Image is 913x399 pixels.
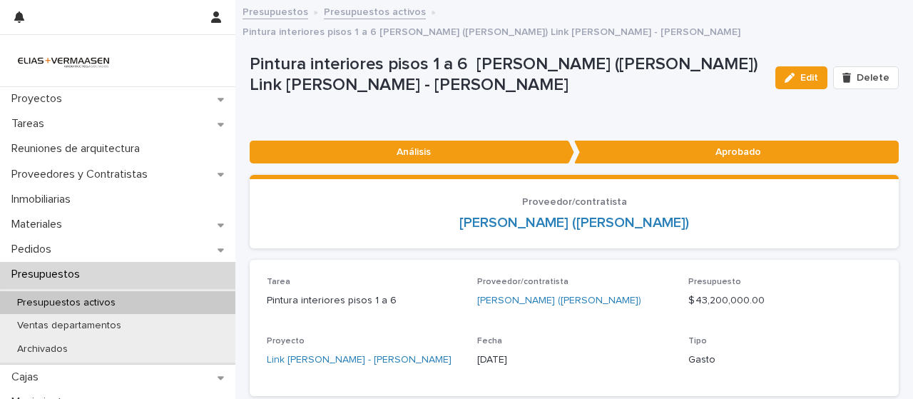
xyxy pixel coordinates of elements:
p: Archivados [6,343,79,355]
a: Link [PERSON_NAME] - [PERSON_NAME] [267,353,452,368]
span: Proveedor/contratista [477,278,568,286]
p: Proyectos [6,92,73,106]
a: [PERSON_NAME] ([PERSON_NAME]) [459,214,689,231]
p: Proveedores y Contratistas [6,168,159,181]
p: $ 43,200,000.00 [688,293,882,308]
p: Pintura interiores pisos 1 a 6 [267,293,460,308]
a: Presupuestos [243,3,308,19]
p: Pedidos [6,243,63,256]
span: Proveedor/contratista [522,197,627,207]
p: Pintura interiores pisos 1 a 6 [PERSON_NAME] ([PERSON_NAME]) Link [PERSON_NAME] - [PERSON_NAME] [243,23,740,39]
p: Cajas [6,370,50,384]
p: Aprobado [574,141,899,164]
span: Edit [800,73,818,83]
button: Edit [775,66,827,89]
p: Materiales [6,218,73,231]
p: Pintura interiores pisos 1 a 6 [PERSON_NAME] ([PERSON_NAME]) Link [PERSON_NAME] - [PERSON_NAME] [250,54,764,96]
img: HMeL2XKrRby6DNq2BZlM [11,46,116,75]
p: Presupuestos activos [6,297,127,309]
p: [DATE] [477,353,670,368]
p: Tareas [6,117,56,131]
p: Ventas departamentos [6,320,133,332]
a: Presupuestos activos [324,3,426,19]
a: [PERSON_NAME] ([PERSON_NAME]) [477,293,641,308]
p: Reuniones de arquitectura [6,142,151,156]
p: Análisis [250,141,574,164]
span: Tipo [688,337,707,345]
p: Presupuestos [6,268,91,281]
button: Delete [833,66,899,89]
span: Presupuesto [688,278,741,286]
span: Delete [857,73,889,83]
p: Gasto [688,353,882,368]
span: Tarea [267,278,290,286]
span: Fecha [477,337,502,345]
span: Proyecto [267,337,305,345]
p: Inmobiliarias [6,193,82,206]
